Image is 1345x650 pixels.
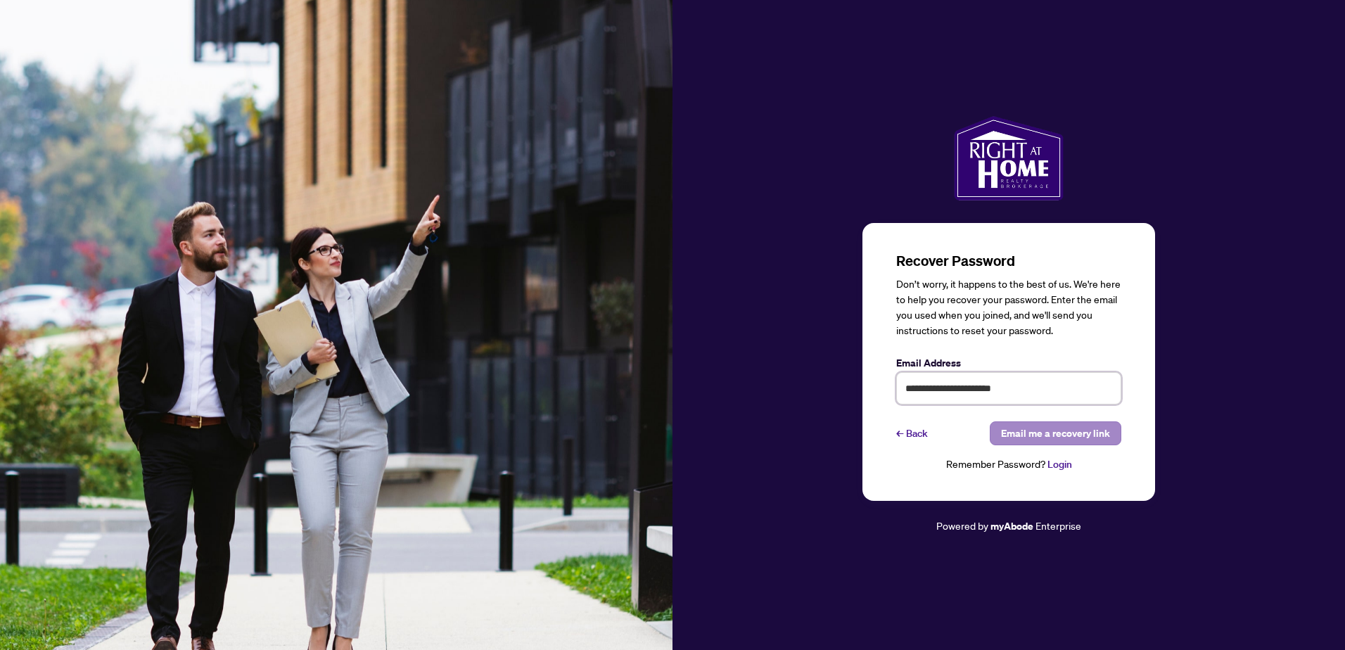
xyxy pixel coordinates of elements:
span: Email me a recovery link [1001,422,1110,445]
div: Remember Password? [896,457,1121,473]
span: Enterprise [1035,519,1081,532]
a: Login [1047,458,1072,471]
a: myAbode [990,518,1033,534]
h3: Recover Password [896,251,1121,271]
span: Powered by [936,519,988,532]
div: Don’t worry, it happens to the best of us. We're here to help you recover your password. Enter th... [896,276,1121,338]
button: Email me a recovery link [990,421,1121,445]
label: Email Address [896,355,1121,371]
span: ← [896,426,903,441]
a: ←Back [896,421,928,445]
img: ma-logo [954,116,1063,200]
